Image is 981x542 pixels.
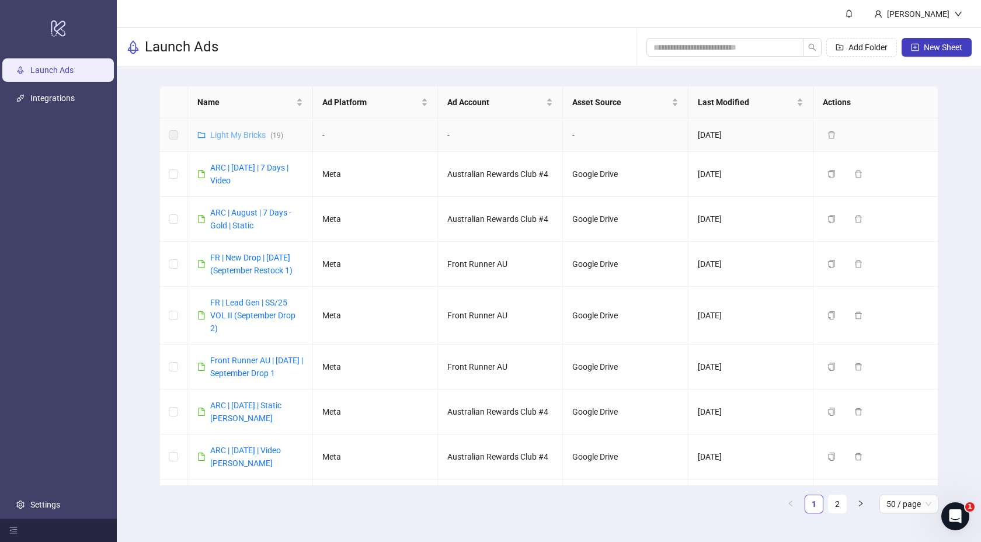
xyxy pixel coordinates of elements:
span: copy [827,453,836,461]
button: Add Folder [826,38,897,57]
td: [DATE] [688,390,813,435]
span: rocket [126,40,140,54]
span: menu-fold [9,526,18,534]
iframe: Intercom live chat [941,502,969,530]
td: [DATE] [688,242,813,287]
th: Asset Source [563,86,688,119]
td: [DATE] [688,480,813,513]
a: Light My Bricks(19) [210,130,283,140]
a: Front Runner AU | [DATE] | September Drop 1 [210,356,303,378]
td: [DATE] [688,287,813,345]
span: copy [827,311,836,319]
td: Australian Rewards Club #4 [438,480,563,513]
button: New Sheet [902,38,972,57]
span: Ad Platform [322,96,419,109]
span: search [808,43,816,51]
td: Google Drive [563,197,688,242]
td: [DATE] [688,435,813,480]
span: file [197,170,206,178]
td: Google Drive [563,435,688,480]
button: right [851,495,870,513]
span: file [197,363,206,371]
li: Next Page [851,495,870,513]
span: copy [827,260,836,268]
span: copy [827,215,836,223]
td: Meta [313,242,438,287]
span: file [197,408,206,416]
span: delete [854,170,862,178]
li: 2 [828,495,847,513]
td: [DATE] [688,119,813,152]
td: Google Drive [563,287,688,345]
span: Ad Account [447,96,544,109]
td: Front Runner AU [438,242,563,287]
span: delete [854,215,862,223]
a: FR | Lead Gen | SS/25 VOL II (September Drop 2) [210,298,295,333]
span: left [787,500,794,507]
td: Meta [313,480,438,513]
span: delete [854,408,862,416]
button: left [781,495,800,513]
td: - [438,119,563,152]
td: Meta [313,197,438,242]
span: user [874,10,882,18]
span: folder [197,131,206,139]
td: Meta [313,390,438,435]
span: delete [854,453,862,461]
span: file [197,453,206,461]
td: Australian Rewards Club #4 [438,152,563,197]
span: right [857,500,864,507]
td: Google Drive [563,152,688,197]
span: copy [827,408,836,416]
td: Google Drive [563,345,688,390]
td: Australian Rewards Club #4 [438,197,563,242]
td: Front Runner AU [438,287,563,345]
a: ARC | [DATE] | Video [PERSON_NAME] [210,446,281,468]
td: [DATE] [688,197,813,242]
td: [DATE] [688,345,813,390]
a: 1 [805,495,823,513]
li: Previous Page [781,495,800,513]
td: Google Drive [563,480,688,513]
a: ARC | [DATE] | 7 Days | Video [210,163,288,185]
span: Last Modified [698,96,794,109]
a: Launch Ads [30,65,74,75]
td: Australian Rewards Club #4 [438,390,563,435]
a: 2 [829,495,846,513]
td: - [313,119,438,152]
td: Meta [313,435,438,480]
td: - [563,119,688,152]
td: [DATE] [688,152,813,197]
span: Asset Source [572,96,669,109]
td: Meta [313,287,438,345]
a: Settings [30,500,60,509]
h3: Launch Ads [145,38,218,57]
td: Meta [313,152,438,197]
th: Ad Platform [313,86,438,119]
td: Google Drive [563,242,688,287]
span: copy [827,363,836,371]
span: file [197,260,206,268]
th: Last Modified [688,86,813,119]
span: 50 / page [886,495,931,513]
span: Add Folder [848,43,888,52]
span: plus-square [911,43,919,51]
a: Integrations [30,93,75,103]
th: Ad Account [438,86,563,119]
span: ( 19 ) [270,131,283,140]
td: Front Runner AU [438,345,563,390]
span: copy [827,170,836,178]
th: Actions [813,86,938,119]
span: delete [854,311,862,319]
span: delete [854,260,862,268]
span: folder-add [836,43,844,51]
span: file [197,215,206,223]
span: delete [854,363,862,371]
a: ARC | August | 7 Days - Gold | Static [210,208,291,230]
a: ARC | [DATE] | Static [PERSON_NAME] [210,401,281,423]
span: file [197,311,206,319]
span: bell [845,9,853,18]
a: FR | New Drop | [DATE] (September Restock 1) [210,253,293,275]
td: Meta [313,345,438,390]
